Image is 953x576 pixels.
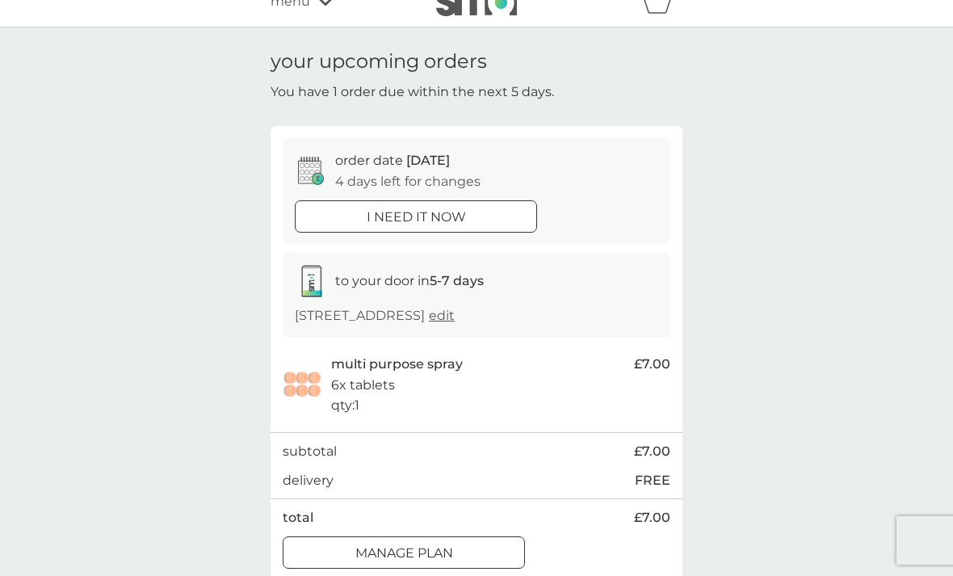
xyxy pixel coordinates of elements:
p: multi purpose spray [331,354,463,375]
span: £7.00 [634,441,670,462]
button: Manage plan [283,536,525,569]
a: edit [429,308,455,323]
span: £7.00 [634,354,670,375]
p: FREE [635,470,670,491]
p: 4 days left for changes [335,171,481,192]
p: subtotal [283,441,337,462]
span: [DATE] [406,153,450,168]
p: i need it now [367,207,466,228]
p: delivery [283,470,334,491]
p: [STREET_ADDRESS] [295,305,455,326]
button: i need it now [295,200,537,233]
p: qty : 1 [331,395,359,416]
span: to your door in [335,273,484,288]
strong: 5-7 days [430,273,484,288]
h1: your upcoming orders [271,50,487,74]
p: You have 1 order due within the next 5 days. [271,82,554,103]
span: £7.00 [634,507,670,528]
p: order date [335,150,450,171]
p: 6x tablets [331,375,395,396]
p: Manage plan [355,543,453,564]
p: total [283,507,313,528]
